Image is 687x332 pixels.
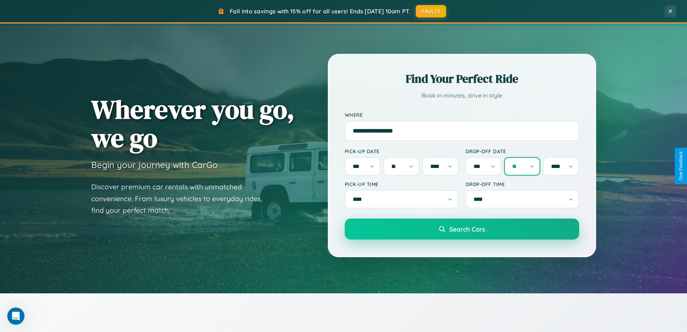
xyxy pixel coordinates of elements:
span: Fall into savings with 15% off for all users! Ends [DATE] 10am PT. [230,8,410,15]
button: Search Cars [345,219,579,240]
span: Search Cars [449,225,485,233]
p: Book in minutes, drive in style [345,90,579,101]
label: Pick-up Time [345,181,458,187]
iframe: Intercom live chat [7,307,25,325]
label: Drop-off Date [466,148,579,154]
label: Where [345,112,579,118]
h3: Begin your journey with CarGo [91,159,218,170]
h2: Find Your Perfect Ride [345,71,579,87]
div: Give Feedback [678,151,683,181]
p: Discover premium car rentals with unmatched convenience. From luxury vehicles to everyday rides, ... [91,181,272,216]
label: Drop-off Time [466,181,579,187]
h1: Wherever you go, we go [91,95,295,152]
label: Pick-up Date [345,148,458,154]
button: FALL15 [416,5,446,17]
